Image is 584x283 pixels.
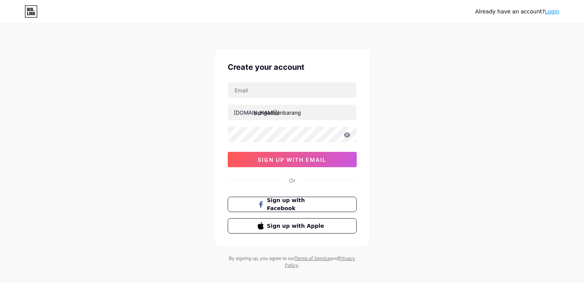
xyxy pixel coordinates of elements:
[228,152,357,167] button: sign up with email
[228,82,356,98] input: Email
[294,255,331,261] a: Terms of Service
[228,105,356,120] input: username
[227,255,357,269] div: By signing up, you agree to our and .
[258,156,326,163] span: sign up with email
[228,197,357,212] button: Sign up with Facebook
[267,196,326,212] span: Sign up with Facebook
[475,8,559,16] div: Already have an account?
[267,222,326,230] span: Sign up with Apple
[545,8,559,15] a: Login
[228,61,357,73] div: Create your account
[234,109,279,117] div: [DOMAIN_NAME]/
[228,218,357,234] button: Sign up with Apple
[289,176,295,184] div: Or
